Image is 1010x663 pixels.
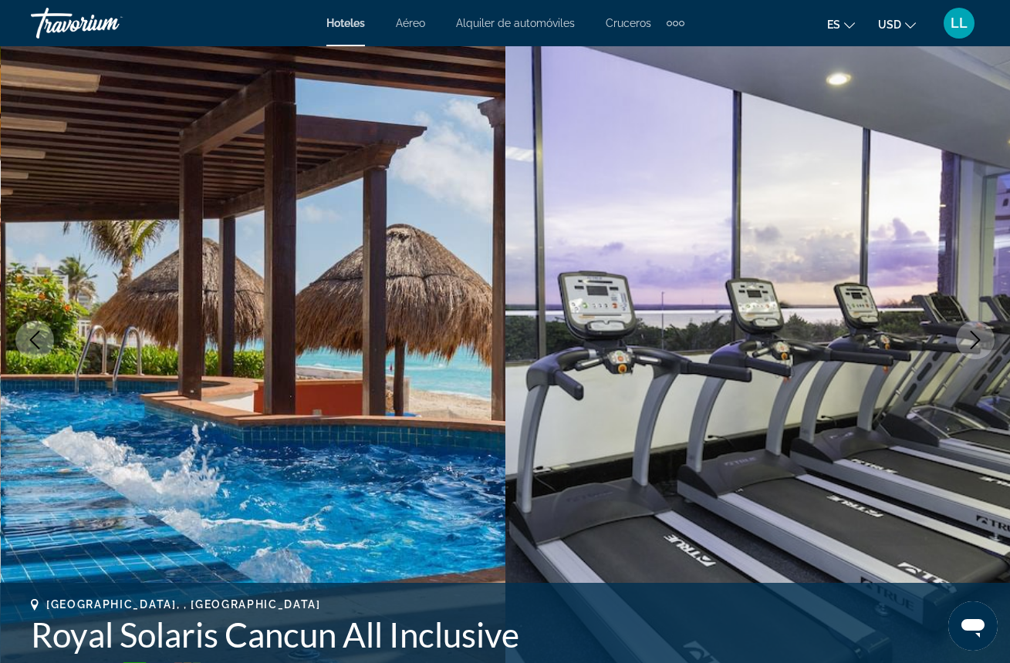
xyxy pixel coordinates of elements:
[326,17,365,29] a: Hoteles
[396,17,425,29] a: Aéreo
[46,598,321,611] span: [GEOGRAPHIC_DATA], , [GEOGRAPHIC_DATA]
[878,19,901,31] span: USD
[456,17,575,29] a: Alquiler de automóviles
[31,614,979,655] h1: Royal Solaris Cancun All Inclusive
[827,13,855,35] button: Change language
[956,321,995,359] button: Next image
[15,321,54,359] button: Previous image
[827,19,840,31] span: es
[31,3,185,43] a: Travorium
[606,17,651,29] a: Cruceros
[951,15,968,31] span: LL
[667,11,684,35] button: Extra navigation items
[878,13,916,35] button: Change currency
[948,601,998,651] iframe: Botón para iniciar la ventana de mensajería
[939,7,979,39] button: User Menu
